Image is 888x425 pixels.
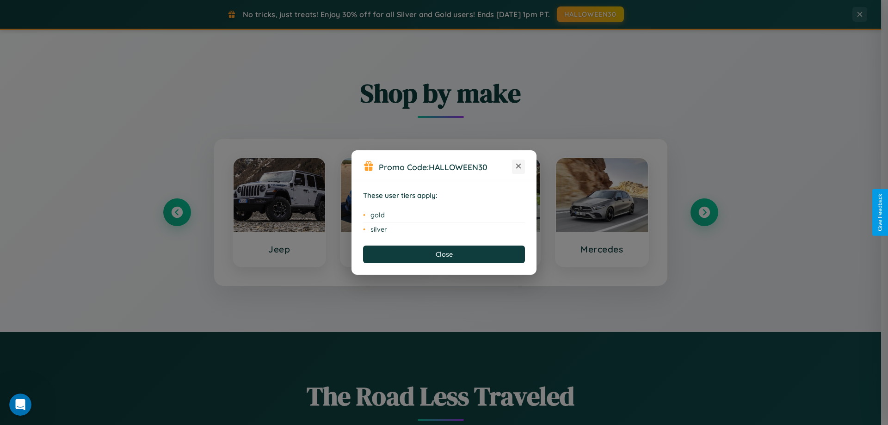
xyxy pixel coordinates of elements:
strong: These user tiers apply: [363,191,438,200]
b: HALLOWEEN30 [429,162,487,172]
li: silver [363,222,525,236]
iframe: Intercom live chat [9,394,31,416]
h3: Promo Code: [379,162,512,172]
li: gold [363,208,525,222]
button: Close [363,246,525,263]
div: Give Feedback [877,194,883,231]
